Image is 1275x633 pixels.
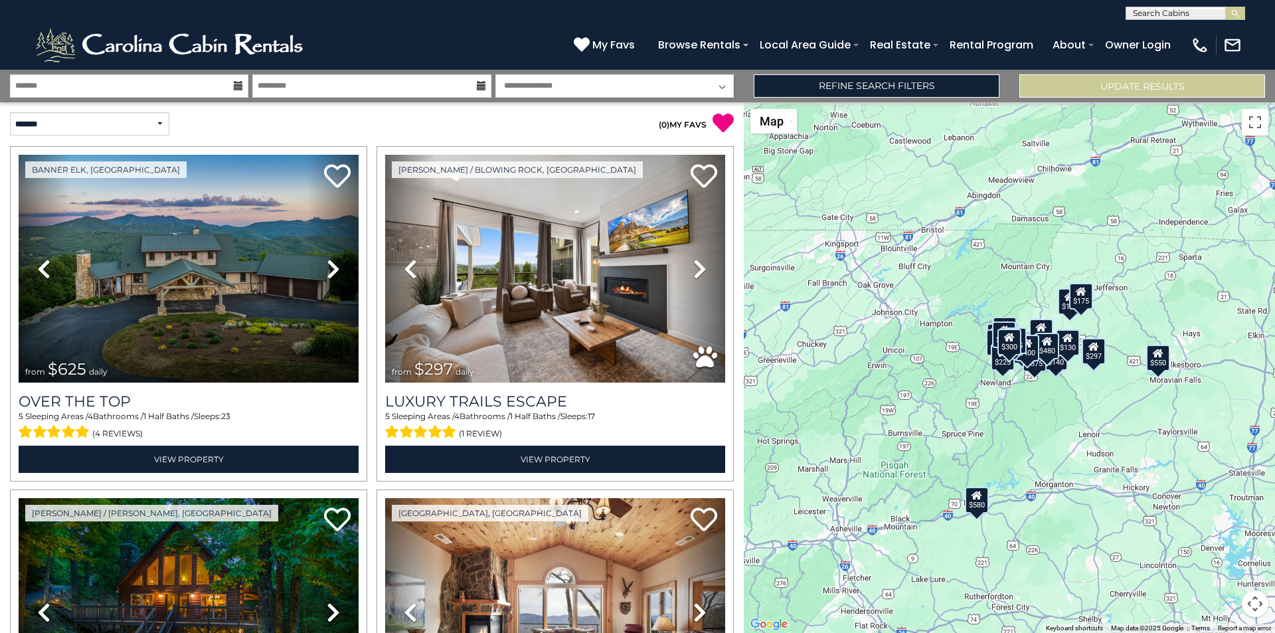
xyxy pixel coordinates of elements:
a: Luxury Trails Escape [385,393,725,410]
div: $400 [1015,334,1039,361]
button: Toggle fullscreen view [1242,109,1268,136]
a: [GEOGRAPHIC_DATA], [GEOGRAPHIC_DATA] [392,505,588,521]
span: My Favs [592,37,635,53]
span: Map data ©2025 Google [1111,624,1183,632]
span: 1 Half Baths / [143,411,194,421]
a: [PERSON_NAME] / Blowing Rock, [GEOGRAPHIC_DATA] [392,161,643,178]
img: phone-regular-white.png [1191,36,1209,54]
a: (0)MY FAVS [659,120,707,130]
span: 5 [19,411,23,421]
div: $125 [993,316,1017,343]
div: $175 [1058,288,1082,315]
div: Sleeping Areas / Bathrooms / Sleeps: [19,410,359,442]
div: $625 [1003,327,1027,354]
img: mail-regular-white.png [1223,36,1242,54]
button: Change map style [750,109,797,134]
a: Owner Login [1098,33,1177,56]
span: (1 review) [459,425,502,442]
span: 5 [385,411,390,421]
div: $230 [986,329,1010,355]
a: Real Estate [863,33,937,56]
a: Terms [1191,624,1210,632]
img: thumbnail_167153549.jpeg [19,155,359,383]
div: Sleeping Areas / Bathrooms / Sleeps: [385,410,725,442]
span: from [392,367,412,377]
span: $625 [48,359,86,379]
a: View Property [19,446,359,473]
div: $480 [1035,332,1059,359]
span: 1 Half Baths / [510,411,560,421]
a: Open this area in Google Maps (opens a new window) [747,616,791,633]
span: 4 [454,411,460,421]
div: $425 [992,321,1016,347]
span: 23 [221,411,230,421]
a: Rental Program [943,33,1040,56]
div: $375 [1023,345,1047,371]
a: Banner Elk, [GEOGRAPHIC_DATA] [25,161,187,178]
a: About [1046,33,1092,56]
a: Add to favorites [324,163,351,191]
img: White-1-2.png [33,25,309,65]
button: Update Results [1019,74,1265,98]
a: Report a map error [1218,624,1271,632]
a: View Property [385,446,725,473]
img: thumbnail_168695581.jpeg [385,155,725,383]
span: daily [89,367,108,377]
div: $297 [1082,338,1106,365]
a: Add to favorites [324,506,351,535]
span: 4 [88,411,93,421]
span: $297 [414,359,453,379]
img: Google [747,616,791,633]
a: My Favs [574,37,638,54]
span: ( ) [659,120,669,130]
span: from [25,367,45,377]
a: Add to favorites [691,163,717,191]
div: $580 [965,486,989,513]
span: 17 [588,411,595,421]
a: Over The Top [19,393,359,410]
button: Keyboard shortcuts [1046,624,1103,633]
div: $130 [1056,329,1080,356]
span: daily [456,367,474,377]
span: 0 [661,120,667,130]
a: Local Area Guide [753,33,857,56]
div: $550 [1146,344,1170,371]
div: $300 [997,329,1021,355]
div: $175 [1069,282,1093,309]
a: Refine Search Filters [754,74,999,98]
div: $225 [991,344,1015,371]
button: Map camera controls [1242,590,1268,617]
div: $140 [1044,343,1068,370]
div: $349 [1029,319,1053,345]
a: [PERSON_NAME] / [PERSON_NAME], [GEOGRAPHIC_DATA] [25,505,278,521]
a: Browse Rentals [651,33,747,56]
span: Map [760,114,784,128]
a: Add to favorites [691,506,717,535]
span: (4 reviews) [92,425,143,442]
